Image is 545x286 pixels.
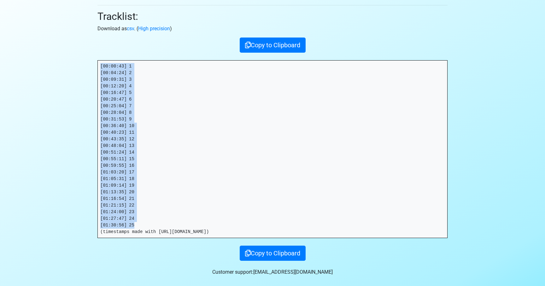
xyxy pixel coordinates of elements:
[240,246,306,261] button: Copy to Clipboard
[98,61,447,238] pre: [00:00:43] 1 [00:04:24] 2 [00:09:31] 3 [00:12:20] 4 [00:16:47] 5 [00:20:47] 6 [00:25:04] 7 [00:28...
[138,26,170,32] a: High precision
[240,38,306,53] button: Copy to Clipboard
[97,10,448,22] h2: Tracklist:
[97,25,448,32] p: Download as . ( )
[127,26,134,32] a: csv
[513,254,537,278] iframe: Drift Widget Chat Controller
